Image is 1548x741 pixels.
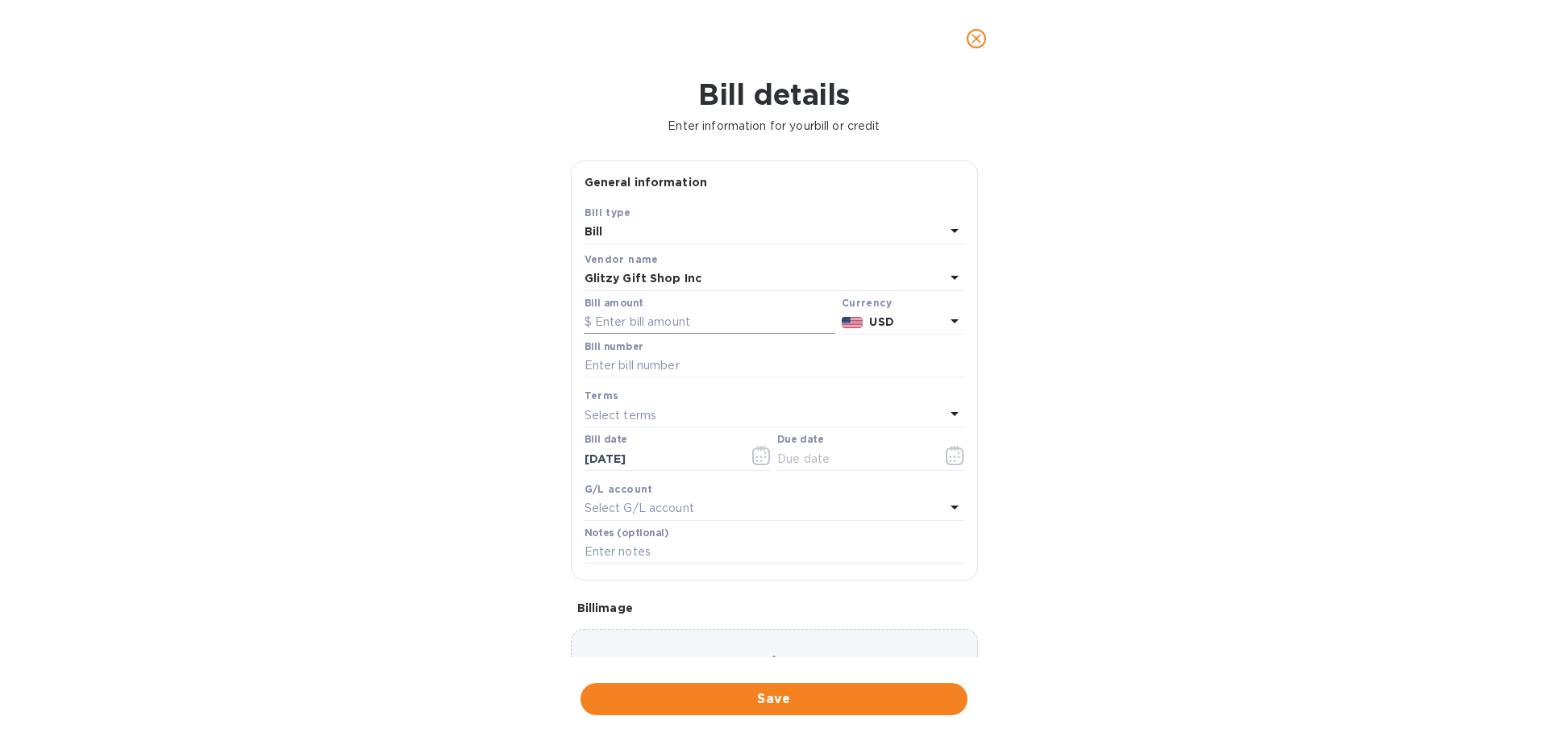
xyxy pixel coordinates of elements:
h1: Bill details [13,77,1535,111]
span: Save [593,689,955,709]
label: Bill amount [585,298,643,308]
b: Glitzy Gift Shop Inc [585,272,702,285]
label: Bill number [585,342,643,352]
b: General information [585,176,708,189]
label: Due date [777,435,823,445]
p: Enter information for your bill or credit [13,118,1535,135]
iframe: Chat Widget [1467,664,1548,741]
b: Bill type [585,206,631,219]
button: close [957,19,996,58]
b: G/L account [585,483,653,495]
p: Select terms [585,407,657,424]
input: Select date [585,447,737,471]
label: Notes (optional) [585,528,669,538]
input: $ Enter bill amount [585,310,835,335]
input: Due date [777,447,930,471]
p: Bill image [577,600,972,616]
b: USD [869,315,893,328]
p: Select G/L account [585,500,694,517]
b: Bill [585,225,603,238]
button: Save [580,683,967,715]
label: Bill date [585,435,627,445]
b: Terms [585,389,619,402]
img: USD [842,317,863,328]
input: Enter bill number [585,354,964,378]
b: Vendor name [585,253,659,265]
b: Currency [842,297,892,309]
input: Enter notes [585,540,964,564]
